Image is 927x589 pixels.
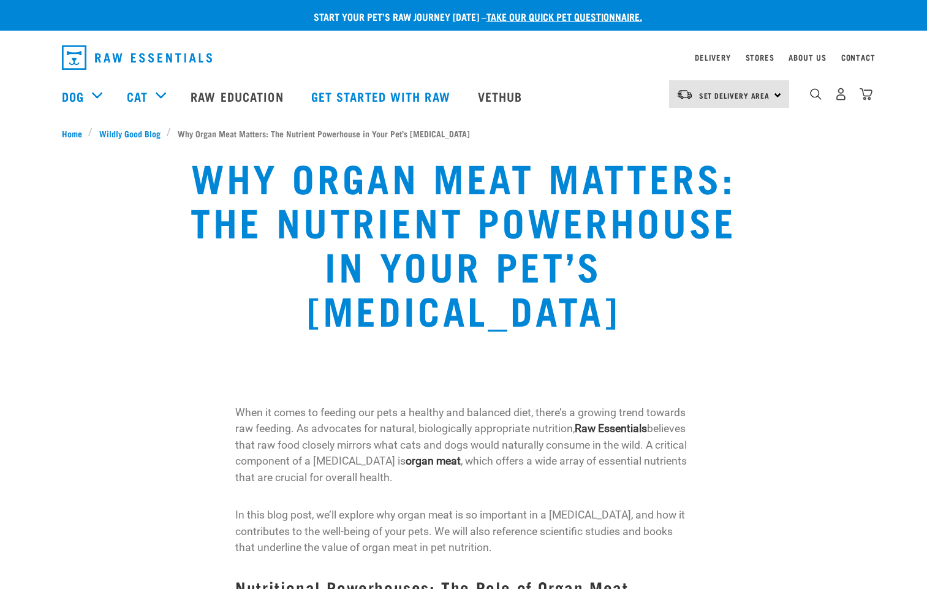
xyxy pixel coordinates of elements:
img: Raw Essentials Logo [62,45,212,70]
a: Delivery [695,55,730,59]
strong: Raw Essentials [575,422,647,435]
h1: Why Organ Meat Matters: The Nutrient Powerhouse in Your Pet’s [MEDICAL_DATA] [176,154,751,331]
span: Set Delivery Area [699,93,770,97]
img: home-icon@2x.png [860,88,872,101]
a: Contact [841,55,876,59]
a: Dog [62,87,84,105]
a: Cat [127,87,148,105]
nav: dropdown navigation [52,40,876,75]
a: About Us [789,55,826,59]
a: Raw Education [178,72,298,121]
img: van-moving.png [676,89,693,100]
a: take our quick pet questionnaire. [486,13,642,19]
a: Home [62,127,89,140]
img: user.png [834,88,847,101]
nav: breadcrumbs [62,127,866,140]
a: Stores [746,55,774,59]
span: Wildly Good Blog [99,127,161,140]
p: When it comes to feeding our pets a healthy and balanced diet, there’s a growing trend towards ra... [235,405,692,485]
a: Wildly Good Blog [93,127,167,140]
span: Home [62,127,82,140]
p: In this blog post, we’ll explore why organ meat is so important in a [MEDICAL_DATA], and how it c... [235,507,692,555]
a: Vethub [466,72,538,121]
strong: organ meat [406,455,461,467]
a: Get started with Raw [299,72,466,121]
img: home-icon-1@2x.png [810,88,822,100]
